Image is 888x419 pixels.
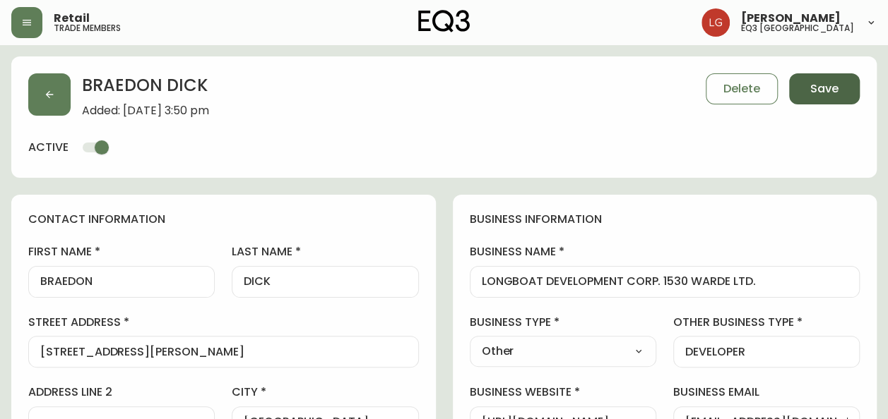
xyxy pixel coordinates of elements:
label: last name [232,244,418,260]
button: Delete [706,73,778,104]
h5: eq3 [GEOGRAPHIC_DATA] [741,24,854,32]
h4: active [28,140,69,155]
label: street address [28,315,419,330]
label: business website [470,384,656,400]
label: first name [28,244,215,260]
span: Added: [DATE] 3:50 pm [82,104,209,117]
span: Retail [54,13,90,24]
img: da6fc1c196b8cb7038979a7df6c040e1 [701,8,730,37]
h4: business information [470,212,860,227]
label: other business type [673,315,860,330]
h5: trade members [54,24,121,32]
img: logo [418,10,470,32]
span: Save [810,81,839,97]
label: business name [470,244,860,260]
label: business email [673,384,860,400]
label: city [232,384,418,400]
h4: contact information [28,212,419,227]
label: address line 2 [28,384,215,400]
span: [PERSON_NAME] [741,13,841,24]
label: business type [470,315,656,330]
button: Save [789,73,860,104]
span: Delete [723,81,760,97]
h2: BRAEDON DICK [82,73,209,104]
